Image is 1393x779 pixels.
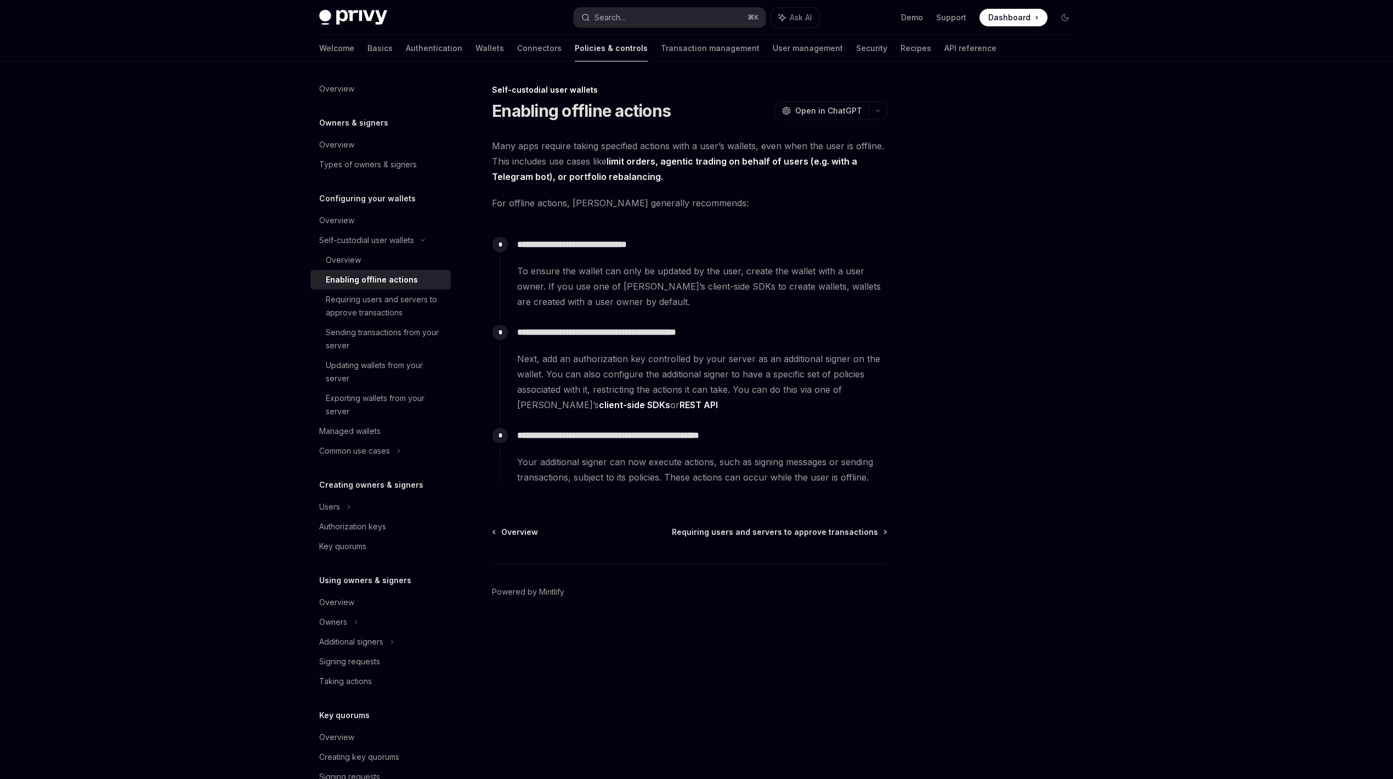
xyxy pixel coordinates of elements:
[517,454,887,485] span: Your additional signer can now execute actions, such as signing messages or sending transactions,...
[775,101,869,120] button: Open in ChatGPT
[326,392,444,418] div: Exporting wallets from your server
[748,13,759,22] span: ⌘ K
[517,263,887,309] span: To ensure the wallet can only be updated by the user, create the wallet with a user owner. If you...
[319,675,372,688] div: Taking actions
[493,527,538,538] a: Overview
[790,12,812,23] span: Ask AI
[319,520,386,533] div: Authorization keys
[310,270,451,290] a: Enabling offline actions
[319,540,366,553] div: Key quorums
[319,444,390,458] div: Common use cases
[310,727,451,747] a: Overview
[326,273,418,286] div: Enabling offline actions
[310,211,451,230] a: Overview
[319,750,399,764] div: Creating key quorums
[575,35,648,61] a: Policies & controls
[319,10,387,25] img: dark logo
[319,616,347,629] div: Owners
[310,79,451,99] a: Overview
[319,82,354,95] div: Overview
[310,652,451,671] a: Signing requests
[475,35,504,61] a: Wallets
[310,355,451,388] a: Updating wallets from your server
[310,135,451,155] a: Overview
[326,253,361,267] div: Overview
[492,156,857,182] strong: limit orders, agentic trading on behalf of users (e.g. with a Telegram bot), or portfolio rebalan...
[492,195,887,211] span: For offline actions, [PERSON_NAME] generally recommends:
[310,155,451,174] a: Types of owners & signers
[406,35,462,61] a: Authentication
[326,359,444,385] div: Updating wallets from your server
[367,35,393,61] a: Basics
[319,478,423,492] h5: Creating owners & signers
[517,351,887,413] span: Next, add an authorization key controlled by your server as an additional signer on the wallet. Y...
[901,12,923,23] a: Demo
[310,592,451,612] a: Overview
[599,399,670,411] a: client-side SDKs
[988,12,1030,23] span: Dashboard
[773,35,843,61] a: User management
[319,731,354,744] div: Overview
[319,234,414,247] div: Self-custodial user wallets
[319,138,354,151] div: Overview
[492,586,564,597] a: Powered by Mintlify
[679,399,718,411] a: REST API
[944,35,996,61] a: API reference
[319,425,381,438] div: Managed wallets
[856,35,887,61] a: Security
[310,290,451,323] a: Requiring users and servers to approve transactions
[319,158,417,171] div: Types of owners & signers
[501,527,538,538] span: Overview
[319,635,383,648] div: Additional signers
[319,214,354,227] div: Overview
[771,8,819,27] button: Ask AI
[310,250,451,270] a: Overview
[979,9,1047,26] a: Dashboard
[319,596,354,609] div: Overview
[310,537,451,556] a: Key quorums
[319,35,354,61] a: Welcome
[319,116,388,129] h5: Owners & signers
[672,527,886,538] a: Requiring users and servers to approve transactions
[594,11,625,24] div: Search...
[492,84,887,95] div: Self-custodial user wallets
[901,35,931,61] a: Recipes
[672,527,878,538] span: Requiring users and servers to approve transactions
[326,293,444,319] div: Requiring users and servers to approve transactions
[319,709,370,722] h5: Key quorums
[319,655,380,668] div: Signing requests
[310,323,451,355] a: Sending transactions from your server
[310,747,451,767] a: Creating key quorums
[574,8,766,27] button: Search...⌘K
[1056,9,1074,26] button: Toggle dark mode
[319,192,416,205] h5: Configuring your wallets
[319,500,340,513] div: Users
[310,421,451,441] a: Managed wallets
[795,105,862,116] span: Open in ChatGPT
[661,35,760,61] a: Transaction management
[319,574,411,587] h5: Using owners & signers
[517,35,562,61] a: Connectors
[492,138,887,184] span: Many apps require taking specified actions with a user’s wallets, even when the user is offline. ...
[492,101,671,121] h1: Enabling offline actions
[936,12,966,23] a: Support
[310,517,451,537] a: Authorization keys
[326,326,444,352] div: Sending transactions from your server
[310,388,451,421] a: Exporting wallets from your server
[310,671,451,691] a: Taking actions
